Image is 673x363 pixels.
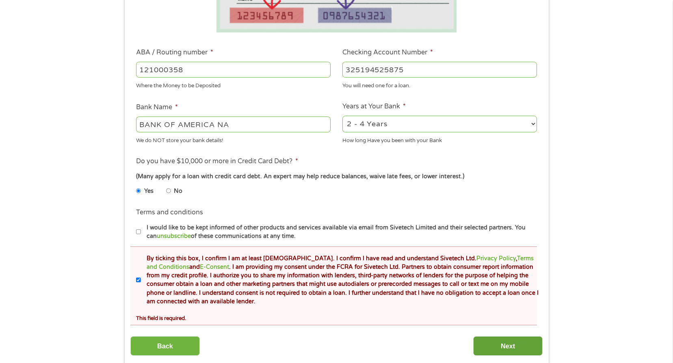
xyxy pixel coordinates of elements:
[136,157,298,166] label: Do you have $10,000 or more in Credit Card Debt?
[144,187,154,196] label: Yes
[147,255,534,270] a: Terms and Conditions
[136,62,331,77] input: 263177916
[130,336,200,356] input: Back
[342,134,537,145] div: How long Have you been with your Bank
[174,187,182,196] label: No
[136,311,537,322] div: This field is required.
[136,103,178,112] label: Bank Name
[141,254,539,306] label: By ticking this box, I confirm I am at least [DEMOGRAPHIC_DATA]. I confirm I have read and unders...
[157,233,191,240] a: unsubscribe
[342,79,537,90] div: You will need one for a loan.
[136,48,213,57] label: ABA / Routing number
[136,172,537,181] div: (Many apply for a loan with credit card debt. An expert may help reduce balances, waive late fees...
[342,48,433,57] label: Checking Account Number
[136,79,331,90] div: Where the Money to be Deposited
[141,223,539,241] label: I would like to be kept informed of other products and services available via email from Sivetech...
[342,102,406,111] label: Years at Your Bank
[342,62,537,77] input: 345634636
[136,208,203,217] label: Terms and conditions
[476,255,516,262] a: Privacy Policy
[473,336,543,356] input: Next
[136,134,331,145] div: We do NOT store your bank details!
[200,264,229,270] a: E-Consent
